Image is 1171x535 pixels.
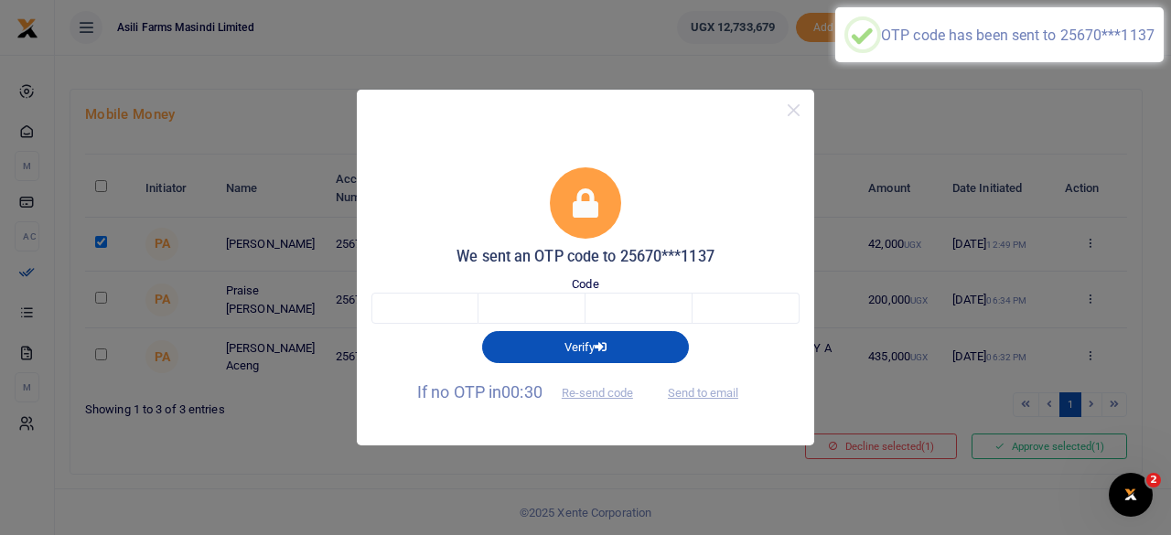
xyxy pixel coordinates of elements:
[572,275,598,294] label: Code
[881,27,1155,44] div: OTP code has been sent to 25670***1137
[371,248,800,266] h5: We sent an OTP code to 25670***1137
[780,97,807,123] button: Close
[482,331,689,362] button: Verify
[501,382,543,401] span: 00:30
[1109,473,1153,517] iframe: Intercom live chat
[417,382,649,401] span: If no OTP in
[1146,473,1161,487] span: 2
